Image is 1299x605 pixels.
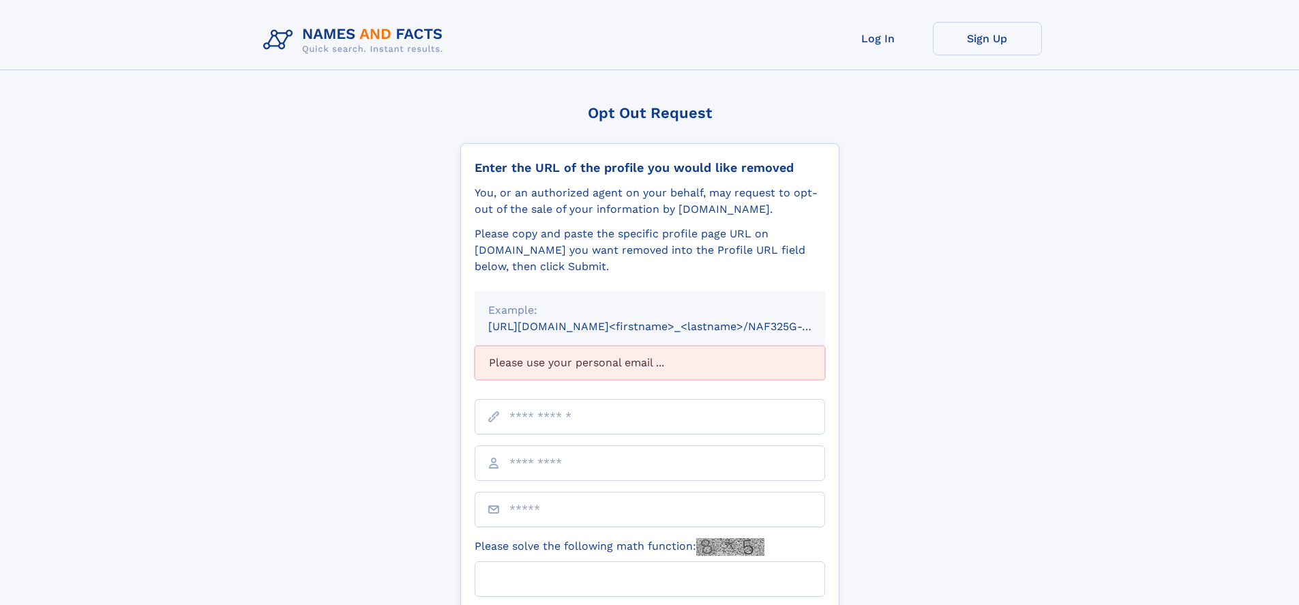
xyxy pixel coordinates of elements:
a: Log In [824,22,933,55]
div: You, or an authorized agent on your behalf, may request to opt-out of the sale of your informatio... [475,185,825,218]
div: Opt Out Request [460,104,839,121]
a: Sign Up [933,22,1042,55]
div: Example: [488,302,811,319]
div: Please use your personal email ... [475,346,825,380]
label: Please solve the following math function: [475,538,764,556]
div: Please copy and paste the specific profile page URL on [DOMAIN_NAME] you want removed into the Pr... [475,226,825,275]
div: Enter the URL of the profile you would like removed [475,160,825,175]
img: Logo Names and Facts [258,22,454,59]
small: [URL][DOMAIN_NAME]<firstname>_<lastname>/NAF325G-xxxxxxxx [488,320,851,333]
